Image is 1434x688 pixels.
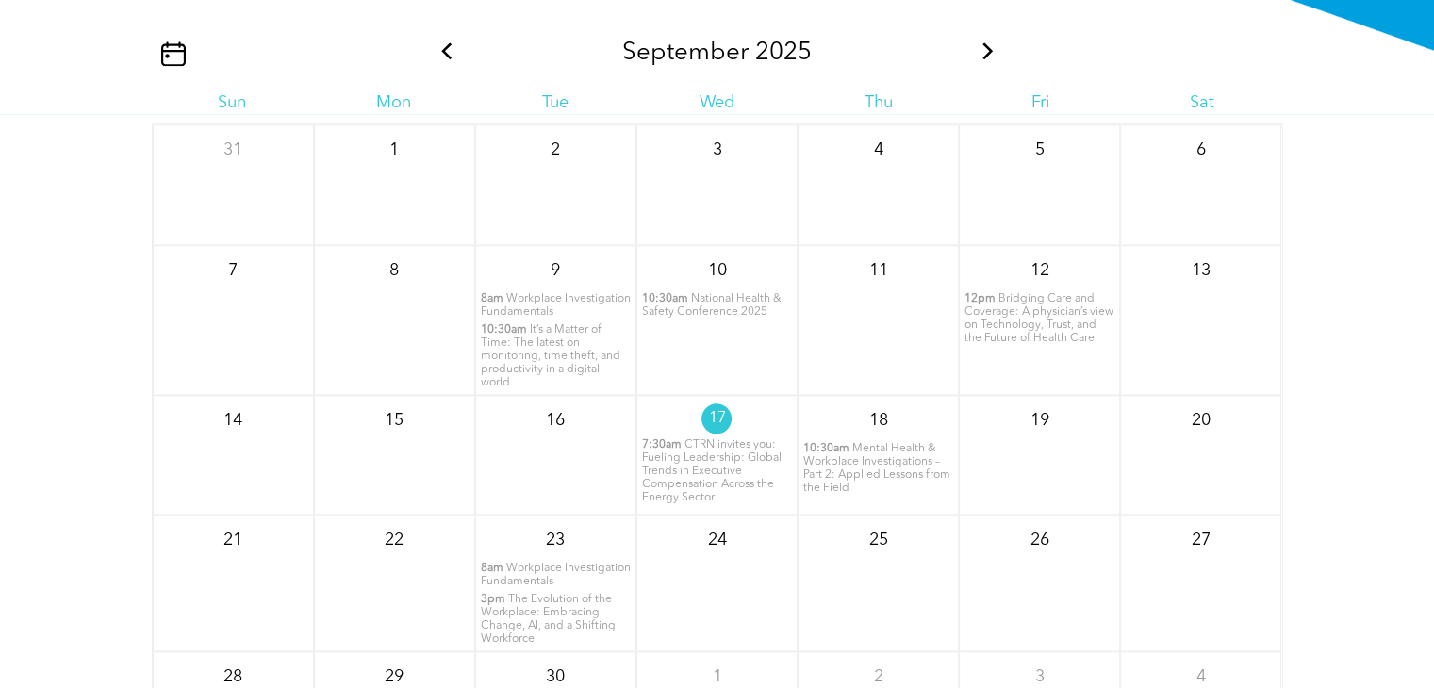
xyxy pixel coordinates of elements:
p: 21 [216,523,250,557]
p: 14 [216,403,250,437]
span: 10:30am [803,442,849,455]
p: 4 [862,133,896,167]
span: Bridging Care and Coverage: A physician’s view on Technology, Trust, and the Future of Health Care [964,293,1113,344]
span: The Evolution of the Workplace: Embracing Change, AI, and a Shifting Workforce [481,594,616,645]
div: Sat [1121,92,1282,113]
p: 24 [700,523,733,557]
span: September [622,41,749,65]
span: 2025 [755,41,812,65]
p: 2 [538,133,572,167]
p: 25 [862,523,896,557]
p: 18 [862,403,896,437]
p: 8 [377,254,411,287]
p: 20 [1184,403,1218,437]
div: Fri [960,92,1121,113]
span: Mental Health & Workplace Investigations – Part 2: Applied Lessons from the Field [803,443,950,494]
div: Sun [152,92,313,113]
p: 3 [700,133,733,167]
p: 19 [1023,403,1057,437]
p: 12 [1023,254,1057,287]
p: 26 [1023,523,1057,557]
span: 12pm [964,292,996,305]
p: 10 [700,254,733,287]
p: 27 [1184,523,1218,557]
p: 15 [377,403,411,437]
p: 23 [538,523,572,557]
p: 11 [862,254,896,287]
p: 9 [538,254,572,287]
p: 6 [1184,133,1218,167]
p: 7 [216,254,250,287]
p: 17 [701,403,732,434]
span: National Health & Safety Conference 2025 [642,293,781,318]
div: Wed [636,92,798,113]
span: 8am [481,562,503,575]
span: Workplace Investigation Fundamentals [481,563,631,587]
span: 7:30am [642,438,682,451]
span: Workplace Investigation Fundamentals [481,293,631,318]
span: 8am [481,292,503,305]
span: 3pm [481,593,505,606]
span: 10:30am [481,323,527,336]
div: Mon [313,92,474,113]
div: Tue [474,92,635,113]
div: Thu [798,92,959,113]
p: 22 [377,523,411,557]
p: 5 [1023,133,1057,167]
p: 13 [1184,254,1218,287]
span: It’s a Matter of Time: The latest on monitoring, time theft, and productivity in a digital world [481,324,620,388]
p: 16 [538,403,572,437]
p: 1 [377,133,411,167]
span: CTRN invites you: Fueling Leadership: Global Trends in Executive Compensation Across the Energy S... [642,439,782,503]
p: 31 [216,133,250,167]
span: 10:30am [642,292,688,305]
